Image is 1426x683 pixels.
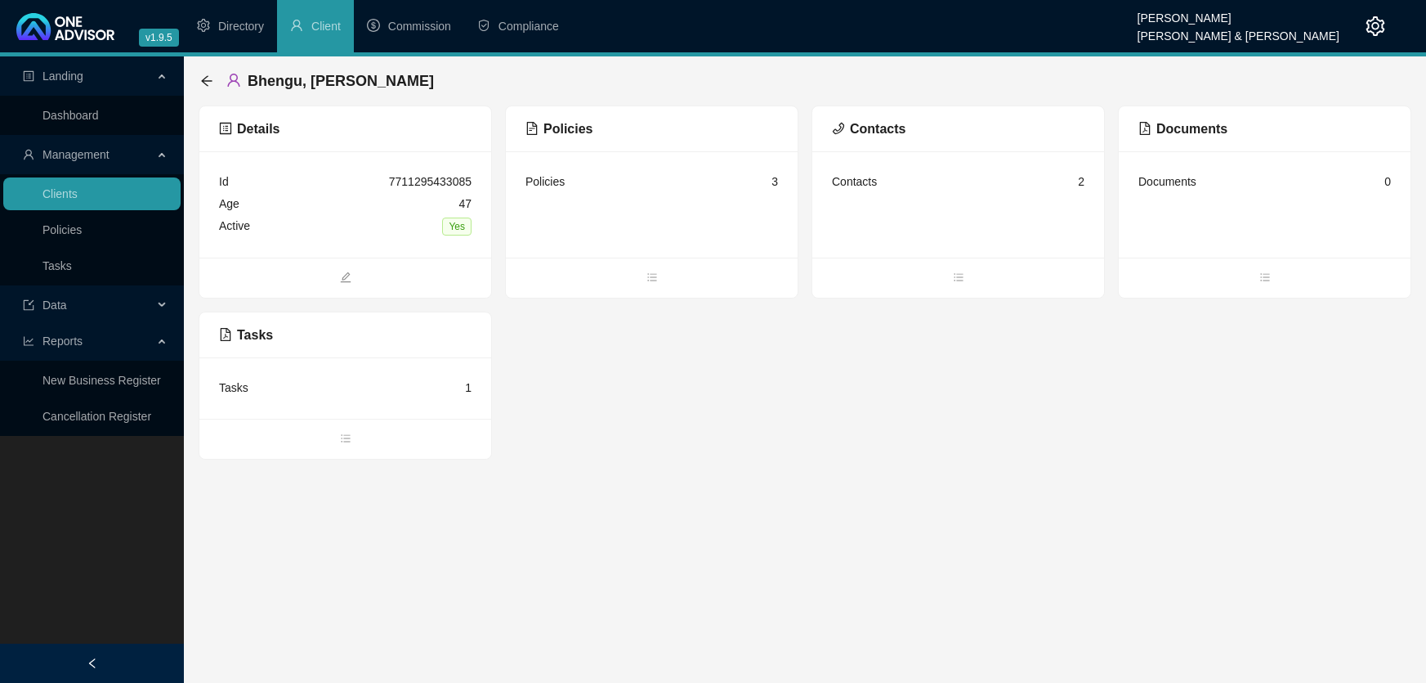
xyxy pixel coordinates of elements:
span: left [87,658,98,669]
a: Dashboard [42,109,99,122]
span: profile [219,122,232,135]
span: 47 [458,197,472,210]
span: Tasks [219,328,273,342]
div: Documents [1138,173,1196,191]
span: Client [311,20,341,33]
span: file-pdf [219,328,232,341]
div: Contacts [832,173,877,191]
span: bars [506,270,798,288]
span: Details [219,122,279,136]
span: safety [477,19,490,32]
span: setting [1366,16,1385,36]
div: 7711295433085 [389,173,472,191]
div: 0 [1384,173,1391,191]
span: Documents [1138,122,1227,136]
span: profile [23,70,34,82]
span: import [23,299,34,311]
div: Policies [525,173,565,191]
div: 3 [771,173,778,191]
span: Landing [42,70,83,83]
div: Age [219,195,239,213]
div: 2 [1078,173,1084,191]
span: dollar [367,19,380,32]
a: Policies [42,223,82,236]
span: Compliance [498,20,559,33]
div: back [200,74,213,88]
span: Data [42,299,67,312]
img: 2df55531c6924b55f21c4cf5d4484680-logo-light.svg [16,13,114,40]
span: arrow-left [200,74,213,88]
div: Active [219,217,250,236]
div: Tasks [219,379,248,397]
span: bars [199,431,491,449]
span: line-chart [23,335,34,347]
span: Yes [442,218,472,236]
span: bars [1119,270,1410,288]
span: edit [199,270,491,288]
a: Tasks [42,259,72,272]
span: Commission [388,20,451,33]
span: user [290,19,303,32]
span: user [23,149,34,160]
div: 1 [465,379,472,397]
span: Policies [525,122,592,136]
span: Management [42,148,110,161]
a: Cancellation Register [42,410,151,423]
div: Id [219,173,229,191]
a: Clients [42,187,78,200]
span: file-text [525,122,539,135]
div: [PERSON_NAME] & [PERSON_NAME] [1138,22,1339,40]
span: Reports [42,335,83,348]
span: Directory [218,20,264,33]
span: Bhengu, [PERSON_NAME] [248,73,434,89]
span: setting [197,19,210,32]
a: New Business Register [42,374,161,387]
span: v1.9.5 [139,29,179,47]
span: Contacts [832,122,905,136]
div: [PERSON_NAME] [1138,4,1339,22]
span: bars [812,270,1104,288]
span: phone [832,122,845,135]
span: file-pdf [1138,122,1151,135]
span: user [226,73,241,88]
